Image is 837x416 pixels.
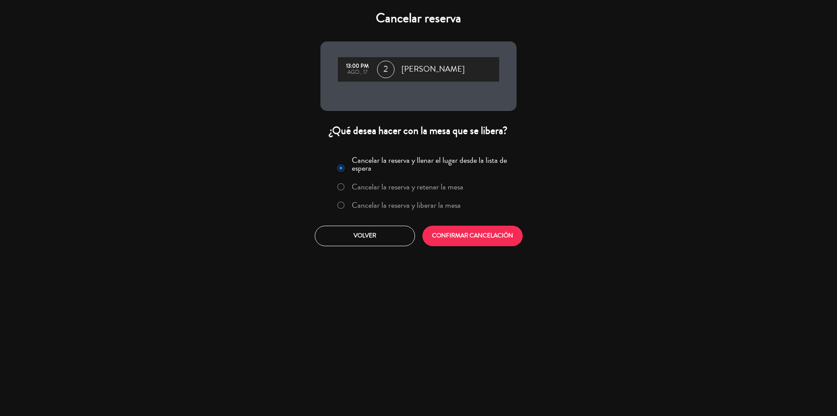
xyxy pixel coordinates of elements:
[352,201,461,209] label: Cancelar la reserva y liberar la mesa
[320,10,517,26] h4: Cancelar reserva
[422,226,523,246] button: CONFIRMAR CANCELACIÓN
[352,183,463,191] label: Cancelar la reserva y retener la mesa
[315,226,415,246] button: Volver
[377,61,395,78] span: 2
[342,69,373,76] div: ago., 17
[352,156,511,172] label: Cancelar la reserva y llenar el lugar desde la lista de espera
[320,124,517,138] div: ¿Qué desea hacer con la mesa que se libera?
[401,63,465,76] span: [PERSON_NAME]
[342,63,373,69] div: 13:00 PM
